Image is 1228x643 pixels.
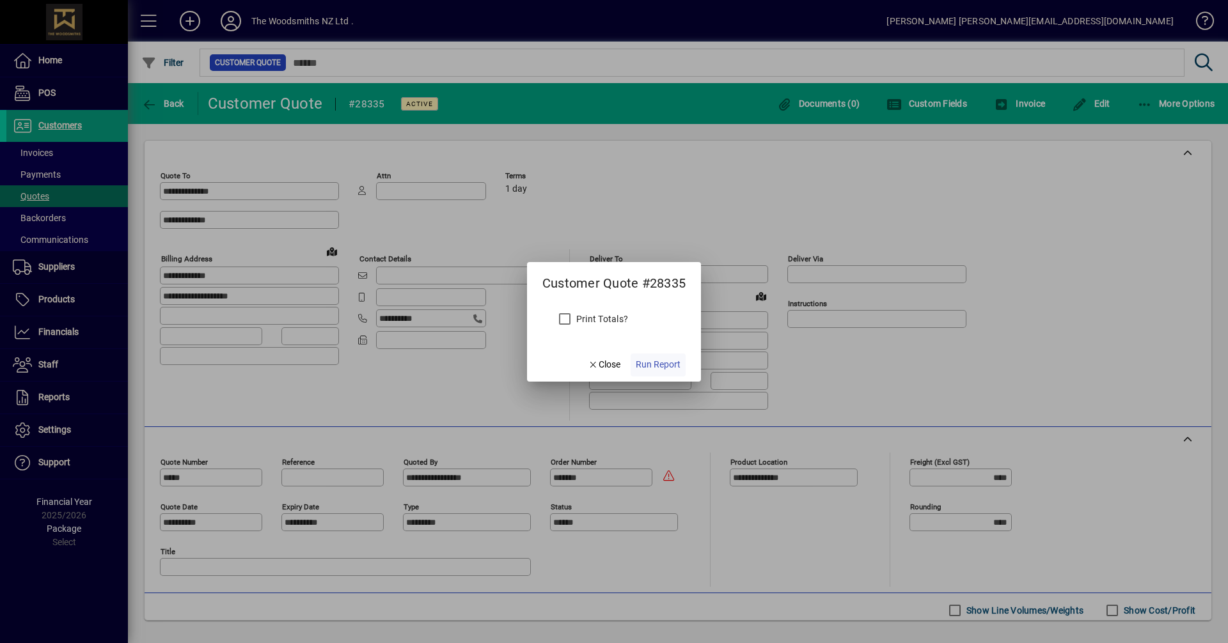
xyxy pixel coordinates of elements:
button: Close [583,353,626,376]
span: Run Report [636,358,681,371]
span: Close [588,358,621,371]
button: Run Report [631,353,686,376]
label: Print Totals? [574,313,628,325]
h2: Customer Quote #28335 [527,262,701,293]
